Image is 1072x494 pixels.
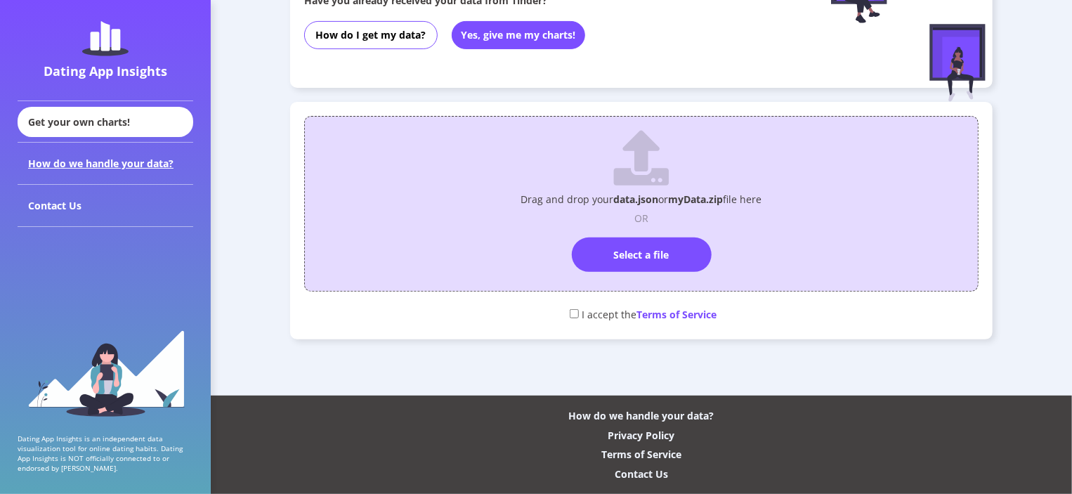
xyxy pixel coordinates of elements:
div: Dating App Insights [21,63,190,79]
div: Contact Us [18,185,193,227]
p: OR [634,212,648,225]
img: female-figure-sitting.afd5d174.svg [929,24,986,102]
button: Yes, give me my charts! [452,21,585,49]
span: data.json [614,193,659,206]
div: Terms of Service [601,448,681,461]
div: Contact Us [615,467,668,481]
img: dating-app-insights-logo.5abe6921.svg [82,21,129,56]
div: How do we handle your data? [569,409,714,422]
div: How do we handle your data? [18,143,193,185]
div: Privacy Policy [608,429,675,442]
div: I accept the [304,302,979,325]
div: Get your own charts! [18,107,193,137]
span: myData.zip [669,193,724,206]
label: Select a file [572,238,712,272]
button: How do I get my data? [304,21,438,49]
img: upload.89845251.svg [613,130,669,186]
span: Terms of Service [637,308,717,321]
p: Dating App Insights is an independent data visualization tool for online dating habits. Dating Ap... [18,434,193,473]
img: sidebar_girl.91b9467e.svg [27,329,185,417]
p: Drag and drop your or file here [521,193,762,206]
